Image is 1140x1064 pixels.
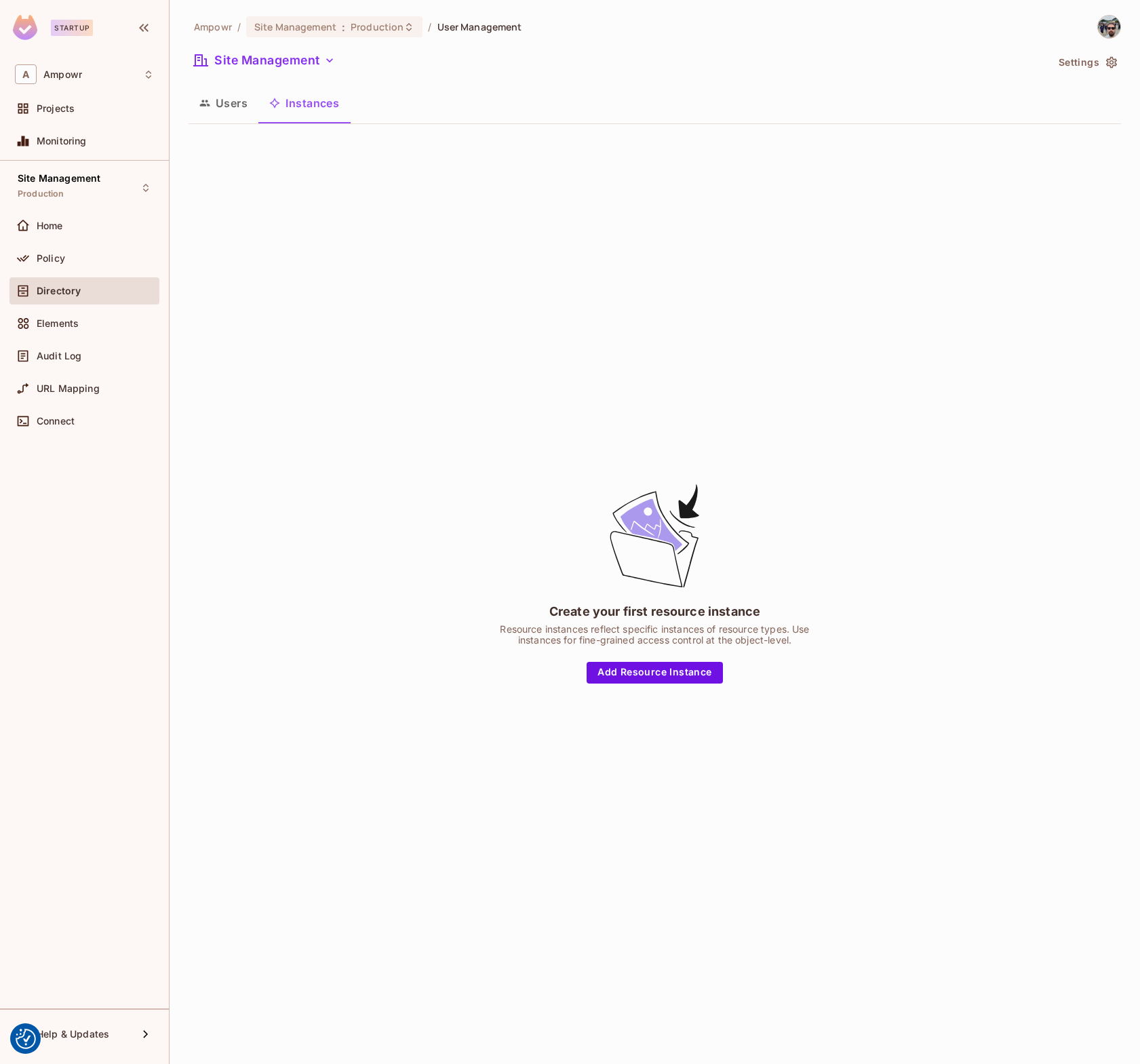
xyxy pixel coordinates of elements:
[15,64,37,84] span: A
[254,20,336,33] span: Site Management
[1053,52,1121,73] button: Settings
[428,20,431,33] li: /
[37,103,75,114] span: Projects
[18,189,64,199] span: Production
[194,20,232,33] span: the active workspace
[18,173,100,184] span: Site Management
[341,22,346,33] span: :
[237,20,241,33] li: /
[37,253,65,264] span: Policy
[486,624,825,646] div: Resource instances reflect specific instances of resource types. Use instances for fine-grained a...
[258,86,350,120] button: Instances
[37,285,81,296] span: Directory
[43,69,82,80] span: Workspace: Ampowr
[37,136,87,146] span: Monitoring
[351,20,404,33] span: Production
[13,15,37,40] img: SReyMgAAAABJRU5ErkJggg==
[549,603,760,620] div: Create your first resource instance
[37,383,100,394] span: URL Mapping
[37,1029,109,1040] span: Help & Updates
[587,662,722,684] button: Add Resource Instance
[189,50,340,71] button: Site Management
[37,220,63,231] span: Home
[51,20,93,36] div: Startup
[37,318,79,329] span: Elements
[1098,16,1120,38] img: Diego Martins
[16,1029,36,1049] button: Consent Preferences
[16,1029,36,1049] img: Revisit consent button
[189,86,258,120] button: Users
[437,20,522,33] span: User Management
[37,351,81,361] span: Audit Log
[37,416,75,427] span: Connect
